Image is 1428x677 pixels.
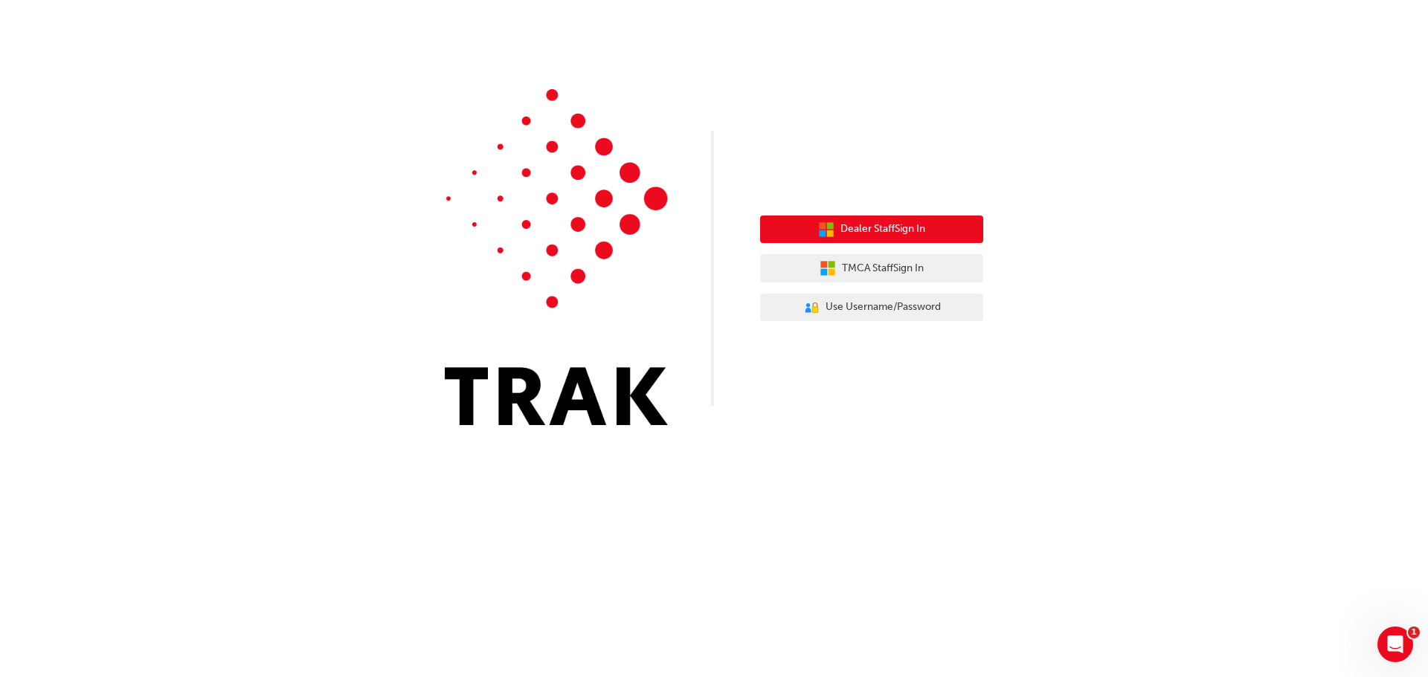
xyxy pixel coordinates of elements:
[1377,626,1413,662] iframe: Intercom live chat
[1408,626,1420,638] span: 1
[445,89,668,425] img: Trak
[760,254,983,282] button: TMCA StaffSign In
[842,260,924,277] span: TMCA Staff Sign In
[826,299,941,316] span: Use Username/Password
[760,294,983,322] button: Use Username/Password
[760,216,983,244] button: Dealer StaffSign In
[840,221,925,238] span: Dealer Staff Sign In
